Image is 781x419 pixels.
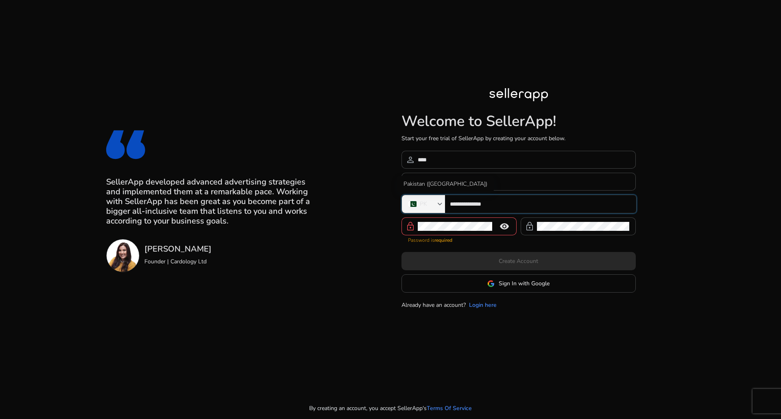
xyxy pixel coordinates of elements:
span: lock [406,221,415,231]
p: Start your free trial of SellerApp by creating your account below. [401,134,636,143]
span: person [406,155,415,165]
button: Sign In with Google [401,274,636,293]
h3: [PERSON_NAME] [144,244,212,254]
div: Pakistan (‫[GEOGRAPHIC_DATA]‬‎) [397,176,494,192]
h3: SellerApp developed advanced advertising strategies and implemented them at a remarkable pace. Wo... [106,177,314,226]
h1: Welcome to SellerApp! [401,113,636,130]
strong: required [434,237,452,243]
div: PK [420,200,427,208]
mat-icon: remove_red_eye [495,221,514,231]
span: lock [525,221,534,231]
img: google-logo.svg [487,280,495,287]
a: Terms Of Service [427,404,472,412]
a: Login here [469,301,497,309]
p: Founder | Cardology Ltd [144,257,212,266]
mat-error: Password is [408,235,510,244]
p: Already have an account? [401,301,466,309]
span: Sign In with Google [499,279,550,288]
